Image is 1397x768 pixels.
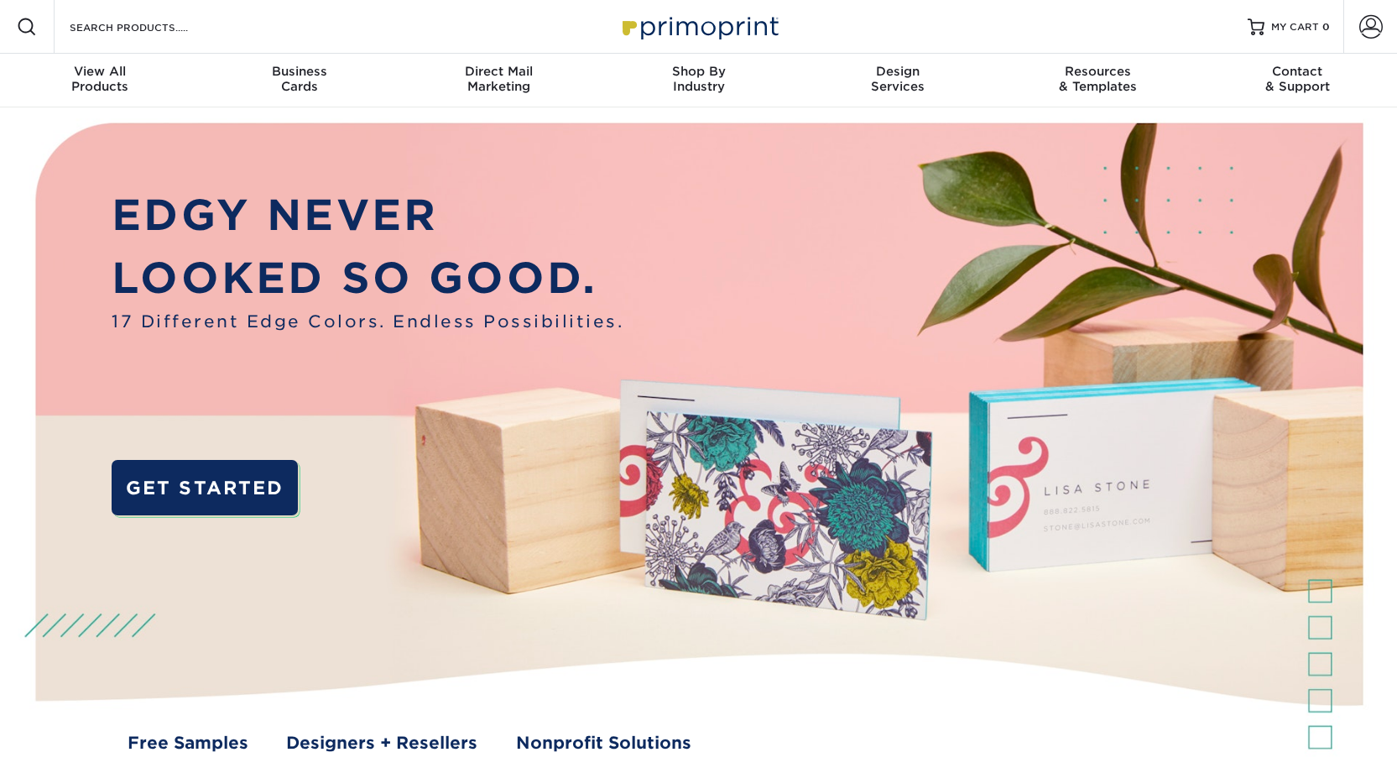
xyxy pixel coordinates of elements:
span: Contact [1197,64,1397,79]
span: MY CART [1271,20,1319,34]
a: DesignServices [798,54,998,107]
div: & Support [1197,64,1397,94]
input: SEARCH PRODUCTS..... [68,17,232,37]
span: Design [798,64,998,79]
span: 0 [1322,21,1330,33]
a: Nonprofit Solutions [516,731,691,756]
span: 17 Different Edge Colors. Endless Possibilities. [112,310,623,335]
div: Cards [200,64,399,94]
a: Designers + Resellers [286,731,477,756]
p: LOOKED SO GOOD. [112,247,623,310]
span: Direct Mail [399,64,599,79]
a: Shop ByIndustry [599,54,799,107]
a: BusinessCards [200,54,399,107]
a: Free Samples [128,731,248,756]
div: Marketing [399,64,599,94]
a: GET STARTED [112,460,298,515]
a: Contact& Support [1197,54,1397,107]
span: Resources [998,64,1197,79]
div: Services [798,64,998,94]
span: Shop By [599,64,799,79]
span: Business [200,64,399,79]
a: Resources& Templates [998,54,1197,107]
a: Direct MailMarketing [399,54,599,107]
div: Industry [599,64,799,94]
img: Primoprint [615,8,783,44]
div: & Templates [998,64,1197,94]
p: EDGY NEVER [112,184,623,247]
